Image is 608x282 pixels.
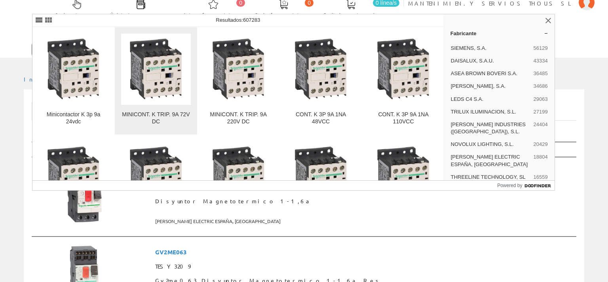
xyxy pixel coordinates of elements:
[534,70,548,77] span: 36485
[55,165,114,225] img: Foto artículo Disyuntor Magnetotermico 1-1,6a (150x150)
[534,83,548,90] span: 34686
[155,245,573,259] span: GV2ME063
[204,111,273,125] div: MINICONT. K TRIP. 9A 220V DC
[534,108,548,115] span: 27199
[121,142,190,212] img: MINICONT. K TRIP. 9A 125V DC
[534,45,548,52] span: 56129
[32,27,114,134] a: Minicontactor K 3p 9a 24vdc Minicontactor K 3p 9a 24vdc
[110,11,171,19] span: Últimas compras
[286,34,355,104] img: CONT. K 3P 9A 1NA 48VCC
[451,96,530,103] span: LEDS C4 S.A.
[216,17,260,23] span: Resultados:
[121,34,190,104] img: MINICONT. K TRIP. 9A 72V DC
[121,111,190,125] div: MINICONT. K TRIP. 9A 72V DC
[155,259,573,274] span: TESY3209
[286,111,355,125] div: CONT. K 3P 9A 1NA 48VCC
[55,11,98,19] span: Selectores
[497,182,522,189] span: Powered by
[369,34,438,104] img: CONT. K 3P 9A 1NA 110VCC
[451,57,530,64] span: DAISALUX, S.A.U.
[451,70,530,77] span: ASEA BROWN BOVERI S.A.
[198,135,279,242] a: Minicontactor K 3p 6a 24vdc
[451,174,530,181] span: THREELINE TECHNOLOGY, SL
[369,142,438,212] img: Minicontactor K 3p 6a 24vdc
[155,194,573,208] span: Disyuntor Magnetotermico 1-1,6a
[32,135,114,242] a: MINICONT. K TRIP. 9A 12V DC
[115,27,197,134] a: MINICONT. K TRIP. 9A 72V DC MINICONT. K TRIP. 9A 72V DC
[451,45,530,52] span: SIEMENS, S.A.
[39,111,108,125] div: Minicontactor K 3p 9a 24vdc
[369,111,438,125] div: CONT. K 3P 9A 1NA 110VCC
[286,142,355,212] img: Minicontactor K 3p 9a 24vdc
[280,135,362,242] a: Minicontactor K 3p 9a 24vdc
[243,17,260,23] span: 607283
[24,76,57,83] a: Inicio
[255,11,312,19] span: Ped. favoritos
[451,108,530,115] span: TRILUX ILUMINACION, S.L.
[183,11,243,19] span: Art. favoritos
[451,153,530,168] span: [PERSON_NAME] ELECTRIC ESPAÑA, [GEOGRAPHIC_DATA]
[39,142,108,212] img: MINICONT. K TRIP. 9A 12V DC
[444,27,555,40] a: Fabricante
[451,121,530,135] span: [PERSON_NAME] INDUSTRIES ([GEOGRAPHIC_DATA]), S.L.
[204,34,273,104] img: MINICONT. K TRIP. 9A 220V DC
[115,135,197,242] a: MINICONT. K TRIP. 9A 125V DC
[451,141,530,148] span: NOVOLUX LIGHTING, S.L.
[39,34,108,104] img: Minicontactor K 3p 9a 24vdc
[362,27,444,134] a: CONT. K 3P 9A 1NA 110VCC CONT. K 3P 9A 1NA 110VCC
[204,142,273,212] img: Minicontactor K 3p 6a 24vdc
[155,215,573,228] span: [PERSON_NAME] ELECTRIC ESPAÑA, [GEOGRAPHIC_DATA]
[534,153,548,168] span: 18804
[534,57,548,64] span: 43334
[280,27,362,134] a: CONT. K 3P 9A 1NA 48VCC CONT. K 3P 9A 1NA 48VCC
[451,83,530,90] span: [PERSON_NAME], S.A.
[362,135,444,242] a: Minicontactor K 3p 6a 24vdc
[534,174,548,181] span: 16559
[534,96,548,103] span: 29063
[198,27,279,134] a: MINICONT. K TRIP. 9A 220V DC MINICONT. K TRIP. 9A 220V DC
[534,141,548,148] span: 20429
[324,11,378,19] span: Pedido actual
[534,121,548,135] span: 24404
[497,181,555,190] a: Powered by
